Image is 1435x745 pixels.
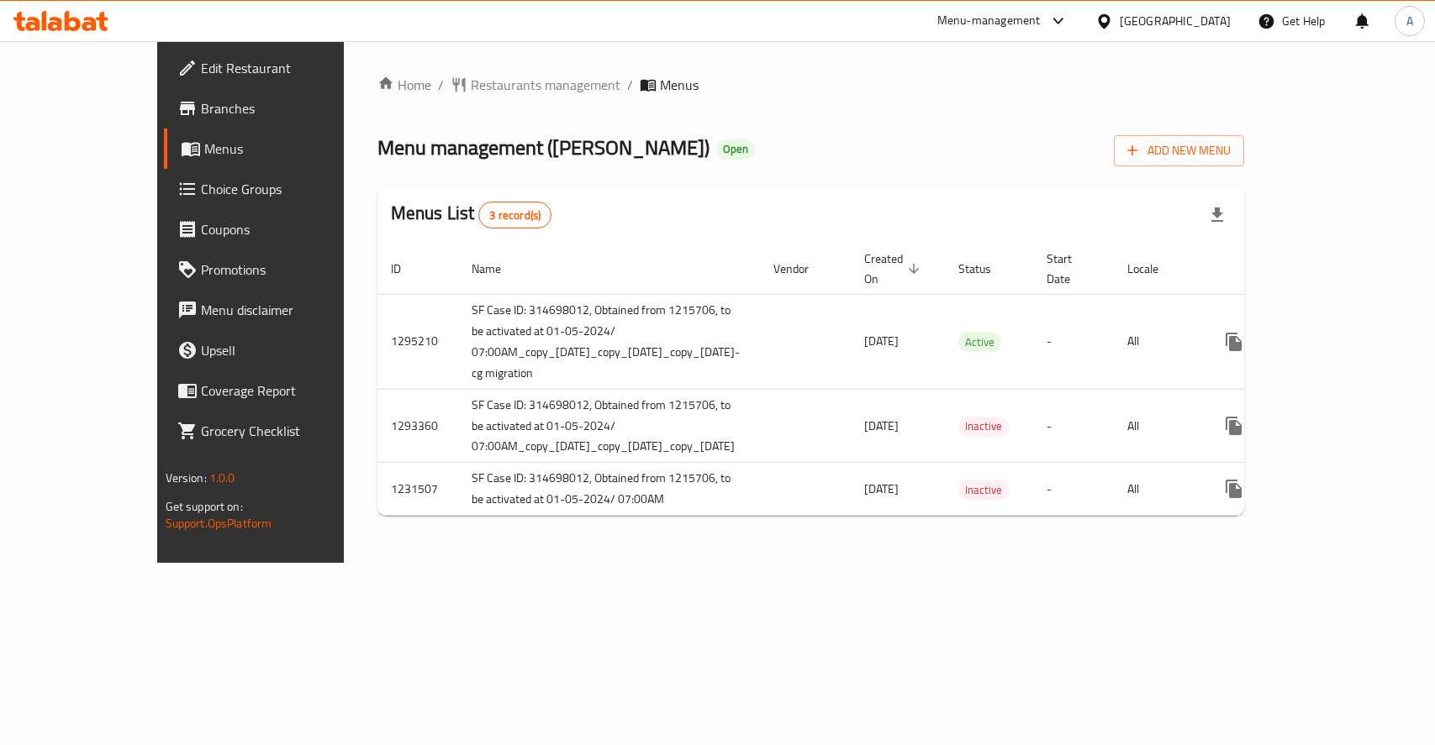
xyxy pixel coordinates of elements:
[1114,135,1244,166] button: Add New Menu
[438,75,444,95] li: /
[164,330,397,370] a: Upsell
[204,139,383,159] span: Menus
[864,330,899,352] span: [DATE]
[1047,249,1094,289] span: Start Date
[164,370,397,411] a: Coverage Report
[1033,294,1114,389] td: -
[201,300,383,320] span: Menu disclaimer
[1200,244,1389,295] th: Actions
[164,209,397,249] a: Coupons
[472,259,523,279] span: Name
[164,129,397,169] a: Menus
[391,259,423,279] span: ID
[377,294,458,389] td: 1295210
[479,207,551,223] span: 3 record(s)
[1033,463,1114,516] td: -
[1033,389,1114,463] td: -
[958,480,1009,500] div: Inactive
[958,480,1009,500] span: Inactive
[958,417,1009,437] div: Inactive
[377,75,1245,95] nav: breadcrumb
[1127,259,1180,279] span: Locale
[773,259,831,279] span: Vendor
[377,75,431,95] a: Home
[166,496,243,517] span: Get support on:
[660,75,699,95] span: Menus
[1406,12,1413,30] span: A
[1114,294,1200,389] td: All
[377,129,710,166] span: Menu management ( [PERSON_NAME] )
[201,179,383,199] span: Choice Groups
[958,259,1013,279] span: Status
[471,75,620,95] span: Restaurants management
[164,249,397,290] a: Promotions
[1127,140,1231,161] span: Add New Menu
[958,332,1001,352] div: Active
[716,142,755,156] span: Open
[627,75,633,95] li: /
[478,202,551,228] div: Total records count
[209,467,235,489] span: 1.0.0
[958,333,1001,352] span: Active
[716,139,755,160] div: Open
[164,411,397,451] a: Grocery Checklist
[201,58,383,78] span: Edit Restaurant
[201,421,383,441] span: Grocery Checklist
[1197,195,1237,235] div: Export file
[164,290,397,330] a: Menu disclaimer
[1114,389,1200,463] td: All
[391,201,551,228] h2: Menus List
[1214,469,1254,509] button: more
[1214,406,1254,446] button: more
[937,11,1041,31] div: Menu-management
[201,380,383,401] span: Coverage Report
[201,219,383,239] span: Coupons
[164,48,397,88] a: Edit Restaurant
[864,249,925,289] span: Created On
[166,467,207,489] span: Version:
[377,389,458,463] td: 1293360
[958,417,1009,436] span: Inactive
[377,463,458,516] td: 1231507
[201,98,383,118] span: Branches
[201,260,383,280] span: Promotions
[458,389,760,463] td: SF Case ID: 314698012, Obtained from 1215706, to be activated at 01-05-2024/ 07:00AM_copy_[DATE]_...
[1114,463,1200,516] td: All
[451,75,620,95] a: Restaurants management
[864,478,899,500] span: [DATE]
[166,512,272,534] a: Support.OpsPlatform
[1120,12,1231,30] div: [GEOGRAPHIC_DATA]
[1214,322,1254,362] button: more
[864,415,899,437] span: [DATE]
[458,463,760,516] td: SF Case ID: 314698012, Obtained from 1215706, to be activated at 01-05-2024/ 07:00AM
[458,294,760,389] td: SF Case ID: 314698012, Obtained from 1215706, to be activated at 01-05-2024/ 07:00AM_copy_[DATE]_...
[164,88,397,129] a: Branches
[377,244,1389,517] table: enhanced table
[201,340,383,360] span: Upsell
[164,169,397,209] a: Choice Groups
